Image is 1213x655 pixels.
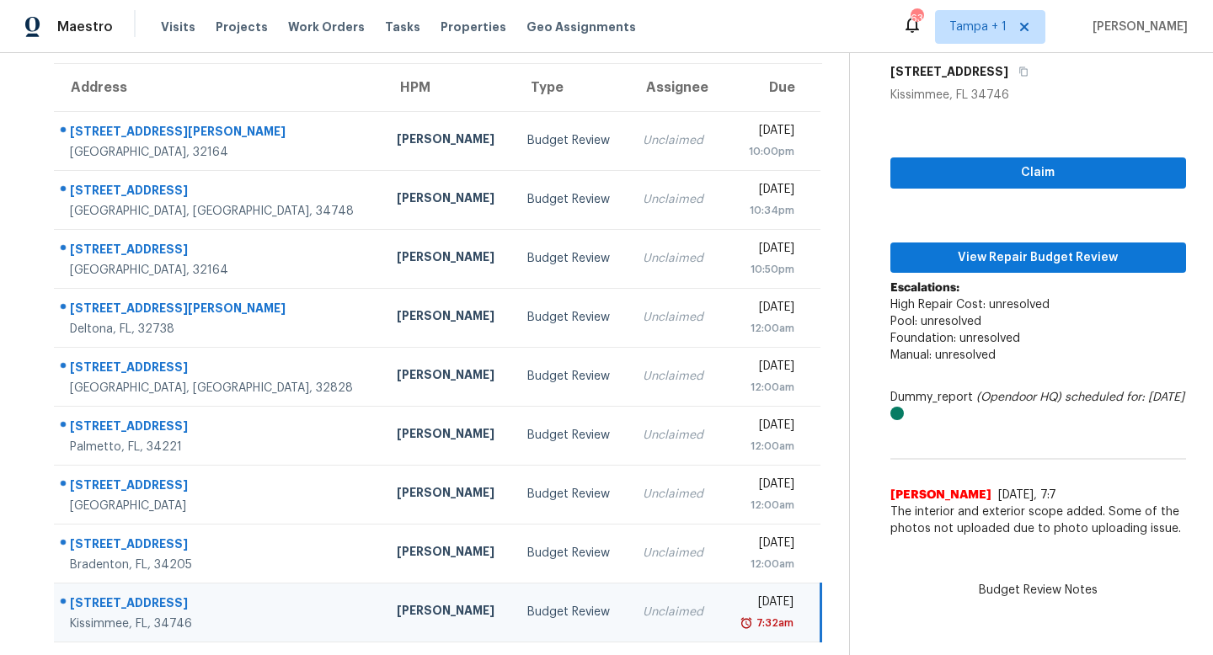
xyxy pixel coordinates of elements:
[911,10,922,27] div: 63
[890,282,959,294] b: Escalations:
[998,489,1056,501] span: [DATE], 7:7
[1086,19,1188,35] span: [PERSON_NAME]
[57,19,113,35] span: Maestro
[949,19,1007,35] span: Tampa + 1
[629,64,721,111] th: Assignee
[527,191,616,208] div: Budget Review
[397,189,500,210] div: [PERSON_NAME]
[735,320,794,337] div: 12:00am
[514,64,629,111] th: Type
[526,19,636,35] span: Geo Assignments
[904,162,1173,184] span: Claim
[740,615,753,631] img: Overdue Alarm Icon
[397,425,500,446] div: [PERSON_NAME]
[969,582,1108,599] span: Budget Review Notes
[890,316,981,327] span: Pool: unresolved
[288,19,365,35] span: Work Orders
[643,604,708,620] div: Unclaimed
[397,602,500,623] div: [PERSON_NAME]
[527,132,616,149] div: Budget Review
[527,309,616,326] div: Budget Review
[383,64,514,111] th: HPM
[890,389,1186,423] div: Dummy_report
[735,261,794,278] div: 10:50pm
[70,535,370,556] div: [STREET_ADDRESS]
[385,21,420,33] span: Tasks
[216,19,268,35] span: Projects
[70,203,370,220] div: [GEOGRAPHIC_DATA], [GEOGRAPHIC_DATA], 34748
[70,380,370,397] div: [GEOGRAPHIC_DATA], [GEOGRAPHIC_DATA], 32828
[976,391,1061,403] i: (Opendoor HQ)
[735,299,794,320] div: [DATE]
[890,242,1186,274] button: View Repair Budget Review
[890,487,991,503] span: [PERSON_NAME]
[735,122,794,143] div: [DATE]
[161,19,195,35] span: Visits
[70,439,370,455] div: Palmetto, FL, 34221
[527,545,616,562] div: Budget Review
[735,240,794,261] div: [DATE]
[397,484,500,505] div: [PERSON_NAME]
[527,250,616,267] div: Budget Review
[397,366,500,387] div: [PERSON_NAME]
[527,486,616,503] div: Budget Review
[890,63,1008,80] h5: [STREET_ADDRESS]
[643,427,708,444] div: Unclaimed
[70,556,370,573] div: Bradenton, FL, 34205
[70,359,370,380] div: [STREET_ADDRESS]
[735,438,794,455] div: 12:00am
[54,64,383,111] th: Address
[70,418,370,439] div: [STREET_ADDRESS]
[643,191,708,208] div: Unclaimed
[643,486,708,503] div: Unclaimed
[735,358,794,379] div: [DATE]
[527,604,616,620] div: Budget Review
[890,503,1186,537] span: The interior and exterior scope added. Some of the photos not uploaded due to photo uploading issue.
[643,368,708,385] div: Unclaimed
[397,307,500,328] div: [PERSON_NAME]
[1008,56,1031,87] button: Copy Address
[890,157,1186,189] button: Claim
[397,130,500,152] div: [PERSON_NAME]
[735,417,794,438] div: [DATE]
[735,379,794,396] div: 12:00am
[735,535,794,556] div: [DATE]
[441,19,506,35] span: Properties
[735,202,794,219] div: 10:34pm
[527,427,616,444] div: Budget Review
[70,594,370,615] div: [STREET_ADDRESS]
[643,545,708,562] div: Unclaimed
[70,241,370,262] div: [STREET_ADDRESS]
[397,543,500,564] div: [PERSON_NAME]
[527,368,616,385] div: Budget Review
[1065,391,1184,403] i: scheduled for: [DATE]
[70,477,370,498] div: [STREET_ADDRESS]
[735,181,794,202] div: [DATE]
[70,498,370,514] div: [GEOGRAPHIC_DATA]
[890,87,1186,104] div: Kissimmee, FL 34746
[735,556,794,572] div: 12:00am
[904,248,1173,269] span: View Repair Budget Review
[721,64,820,111] th: Due
[70,123,370,144] div: [STREET_ADDRESS][PERSON_NAME]
[643,250,708,267] div: Unclaimed
[890,299,1050,311] span: High Repair Cost: unresolved
[643,132,708,149] div: Unclaimed
[70,262,370,279] div: [GEOGRAPHIC_DATA], 32164
[890,349,996,361] span: Manual: unresolved
[753,615,794,631] div: 7:32am
[735,497,794,514] div: 12:00am
[735,476,794,497] div: [DATE]
[70,615,370,632] div: Kissimmee, FL, 34746
[643,309,708,326] div: Unclaimed
[890,333,1020,344] span: Foundation: unresolved
[70,321,370,338] div: Deltona, FL, 32738
[70,144,370,161] div: [GEOGRAPHIC_DATA], 32164
[397,248,500,269] div: [PERSON_NAME]
[735,594,794,615] div: [DATE]
[70,182,370,203] div: [STREET_ADDRESS]
[70,300,370,321] div: [STREET_ADDRESS][PERSON_NAME]
[735,143,794,160] div: 10:00pm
